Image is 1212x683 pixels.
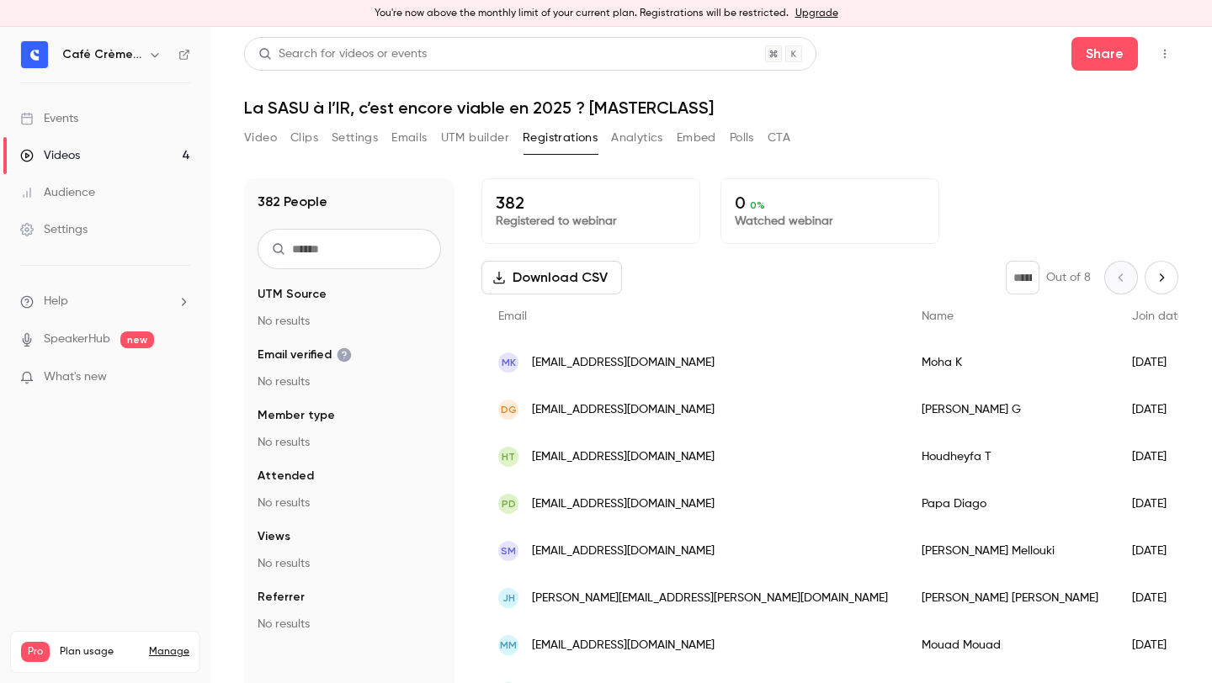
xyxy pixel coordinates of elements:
[905,574,1115,622] div: [PERSON_NAME] [PERSON_NAME]
[258,468,314,484] span: Attended
[244,98,1178,118] h1: La SASU à l’IR, c’est encore viable en 2025 ? [MASTERCLASS]
[735,193,925,213] p: 0
[258,373,441,390] p: No results
[768,124,790,151] button: CTA
[502,496,516,511] span: PD
[44,331,110,348] a: SpeakerHub
[258,407,335,424] span: Member type
[258,45,427,63] div: Search for videos or events
[611,124,663,151] button: Analytics
[290,124,318,151] button: Clips
[21,642,50,662] span: Pro
[501,402,517,417] span: DG
[532,495,715,513] span: [EMAIL_ADDRESS][DOMAIN_NAME]
[501,543,516,559] span: SM
[523,124,598,151] button: Registrations
[496,193,686,213] p: 382
[532,448,715,466] span: [EMAIL_ADDRESS][DOMAIN_NAME]
[149,645,189,659] a: Manage
[258,192,327,212] h1: 382 People
[258,495,441,511] p: No results
[532,637,715,654] span: [EMAIL_ADDRESS][DOMAIN_NAME]
[441,124,509,151] button: UTM builder
[1151,40,1178,67] button: Top Bar Actions
[21,41,48,68] img: Café Crème Club
[496,213,686,230] p: Registered to webinar
[258,286,327,303] span: UTM Source
[258,555,441,572] p: No results
[1115,622,1201,669] div: [DATE]
[502,449,515,464] span: HT
[502,355,516,370] span: MK
[391,124,427,151] button: Emails
[60,645,139,659] span: Plan usage
[905,480,1115,527] div: Papa Diago
[502,590,515,606] span: JH
[498,310,527,322] span: Email
[20,184,95,201] div: Audience
[1115,386,1201,433] div: [DATE]
[500,638,517,653] span: MM
[44,368,107,386] span: What's new
[905,386,1115,433] div: [PERSON_NAME] G
[532,354,715,372] span: [EMAIL_ADDRESS][DOMAIN_NAME]
[1115,433,1201,480] div: [DATE]
[922,310,954,322] span: Name
[1046,269,1091,286] p: Out of 8
[20,147,80,164] div: Videos
[258,286,441,633] section: facet-groups
[258,347,352,363] span: Email verified
[332,124,378,151] button: Settings
[1115,527,1201,574] div: [DATE]
[905,339,1115,386] div: Moha K
[750,199,765,211] span: 0 %
[532,543,715,560] span: [EMAIL_ADDRESS][DOMAIN_NAME]
[1115,480,1201,527] div: [DATE]
[244,124,277,151] button: Video
[20,110,78,127] div: Events
[258,589,305,606] span: Referrer
[730,124,754,151] button: Polls
[1145,261,1178,294] button: Next page
[1115,574,1201,622] div: [DATE]
[1071,37,1138,71] button: Share
[258,528,290,545] span: Views
[905,527,1115,574] div: [PERSON_NAME] Mellouki
[735,213,925,230] p: Watched webinar
[905,433,1115,480] div: Houdheyfa T
[62,46,141,63] h6: Café Crème Club
[1132,310,1184,322] span: Join date
[258,616,441,633] p: No results
[677,124,716,151] button: Embed
[120,331,154,348] span: new
[258,434,441,451] p: No results
[1115,339,1201,386] div: [DATE]
[20,293,190,310] li: help-dropdown-opener
[532,401,715,419] span: [EMAIL_ADDRESS][DOMAIN_NAME]
[532,590,888,607] span: [PERSON_NAME][EMAIL_ADDRESS][PERSON_NAME][DOMAIN_NAME]
[795,7,838,20] a: Upgrade
[44,293,68,310] span: Help
[905,622,1115,669] div: Mouad Mouad
[481,261,622,294] button: Download CSV
[20,221,88,238] div: Settings
[258,313,441,330] p: No results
